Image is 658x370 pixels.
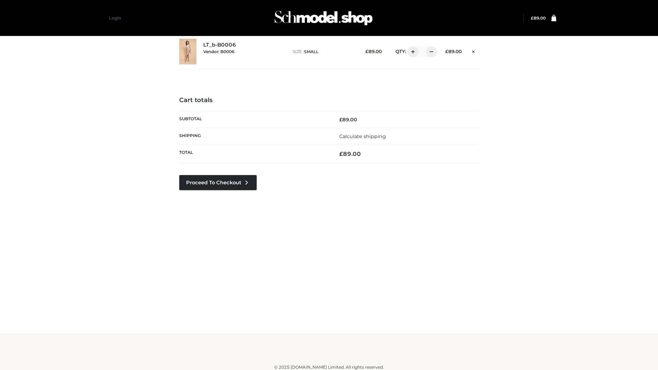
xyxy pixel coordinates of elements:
span: £ [339,150,343,157]
a: Calculate shipping [339,133,386,139]
small: Vendor: B0006 [203,49,234,54]
th: Total [179,145,329,163]
a: £89.00 [531,15,546,21]
span: £ [365,49,368,54]
span: £ [339,116,342,123]
p: size : [293,49,355,55]
bdi: 89.00 [531,15,546,21]
div: QTY: [389,46,435,57]
a: Remove this item [468,46,479,55]
a: Login [109,15,121,21]
bdi: 89.00 [339,150,361,157]
span: SMALL [304,49,318,54]
bdi: 89.00 [365,49,382,54]
span: £ [531,15,534,21]
img: Schmodel Admin 964 [272,4,375,32]
bdi: 89.00 [339,116,357,123]
th: Subtotal [179,111,329,128]
div: LT_b-B0006 [203,42,286,61]
th: Shipping [179,128,329,145]
span: £ [445,49,448,54]
h4: Cart totals [179,97,479,104]
a: Proceed to Checkout [179,175,257,190]
bdi: 89.00 [445,49,462,54]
